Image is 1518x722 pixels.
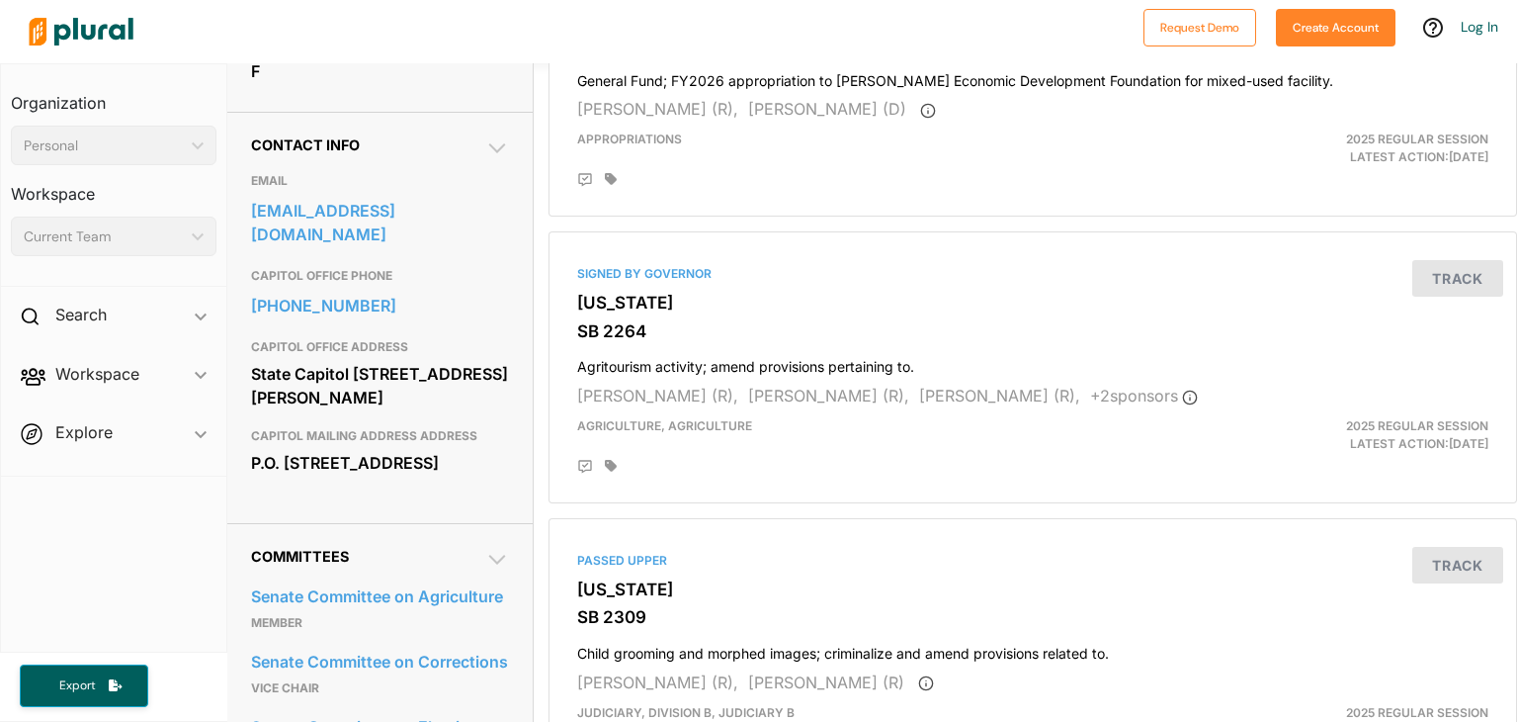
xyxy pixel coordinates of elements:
[1276,16,1395,37] a: Create Account
[1276,9,1395,46] button: Create Account
[577,349,1488,376] h4: Agritourism activity; amend provisions pertaining to.
[1412,260,1503,297] button: Track
[577,418,752,433] span: Agriculture, Agriculture
[748,386,909,406] span: [PERSON_NAME] (R),
[1090,386,1198,406] span: + 2 sponsor s
[577,63,1488,90] h4: General Fund; FY2026 appropriation to [PERSON_NAME] Economic Development Foundation for mixed-use...
[577,705,795,720] span: Judiciary, Division B, Judiciary B
[577,673,738,692] span: [PERSON_NAME] (R),
[1190,131,1503,166] div: Latest Action: [DATE]
[1143,9,1256,46] button: Request Demo
[577,607,1488,627] h3: SB 2309
[605,459,617,473] div: Add tags
[251,335,510,359] h3: CAPITOL OFFICE ADDRESS
[24,135,184,156] div: Personal
[251,359,510,412] div: State Capitol [STREET_ADDRESS][PERSON_NAME]
[251,582,510,611] a: Senate Committee on Agriculture
[577,132,682,146] span: Appropriations
[55,304,107,325] h2: Search
[577,265,1488,283] div: Signed by Governor
[577,580,1488,599] h3: [US_STATE]
[251,136,360,153] span: Contact Info
[251,647,510,677] a: Senate Committee on Corrections
[1412,547,1503,584] button: Track
[577,386,738,406] span: [PERSON_NAME] (R),
[1461,18,1498,36] a: Log In
[251,677,510,700] p: Vice Chair
[251,169,510,193] h3: EMAIL
[748,99,906,119] span: [PERSON_NAME] (D)
[1190,417,1503,453] div: Latest Action: [DATE]
[24,226,184,247] div: Current Team
[20,665,148,707] button: Export
[577,293,1488,313] h3: [US_STATE]
[251,611,510,635] p: Member
[577,99,738,119] span: [PERSON_NAME] (R),
[605,172,617,186] div: Add tags
[1346,418,1488,433] span: 2025 Regular Session
[251,548,349,565] span: Committees
[251,264,510,288] h3: CAPITOL OFFICE PHONE
[251,448,510,478] div: P.O. [STREET_ADDRESS]
[11,165,216,209] h3: Workspace
[577,552,1488,570] div: Passed Upper
[1346,705,1488,720] span: 2025 Regular Session
[1143,16,1256,37] a: Request Demo
[11,74,216,118] h3: Organization
[1346,132,1488,146] span: 2025 Regular Session
[577,636,1488,663] h4: Child grooming and morphed images; criminalize and amend provisions related to.
[577,459,593,475] div: Add Position Statement
[251,291,510,320] a: [PHONE_NUMBER]
[919,386,1080,406] span: [PERSON_NAME] (R),
[45,677,109,694] span: Export
[251,56,510,86] div: F
[251,196,510,249] a: [EMAIL_ADDRESS][DOMAIN_NAME]
[748,673,904,692] span: [PERSON_NAME] (R)
[577,172,593,188] div: Add Position Statement
[577,321,1488,341] h3: SB 2264
[251,424,510,448] h3: CAPITOL MAILING ADDRESS ADDRESS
